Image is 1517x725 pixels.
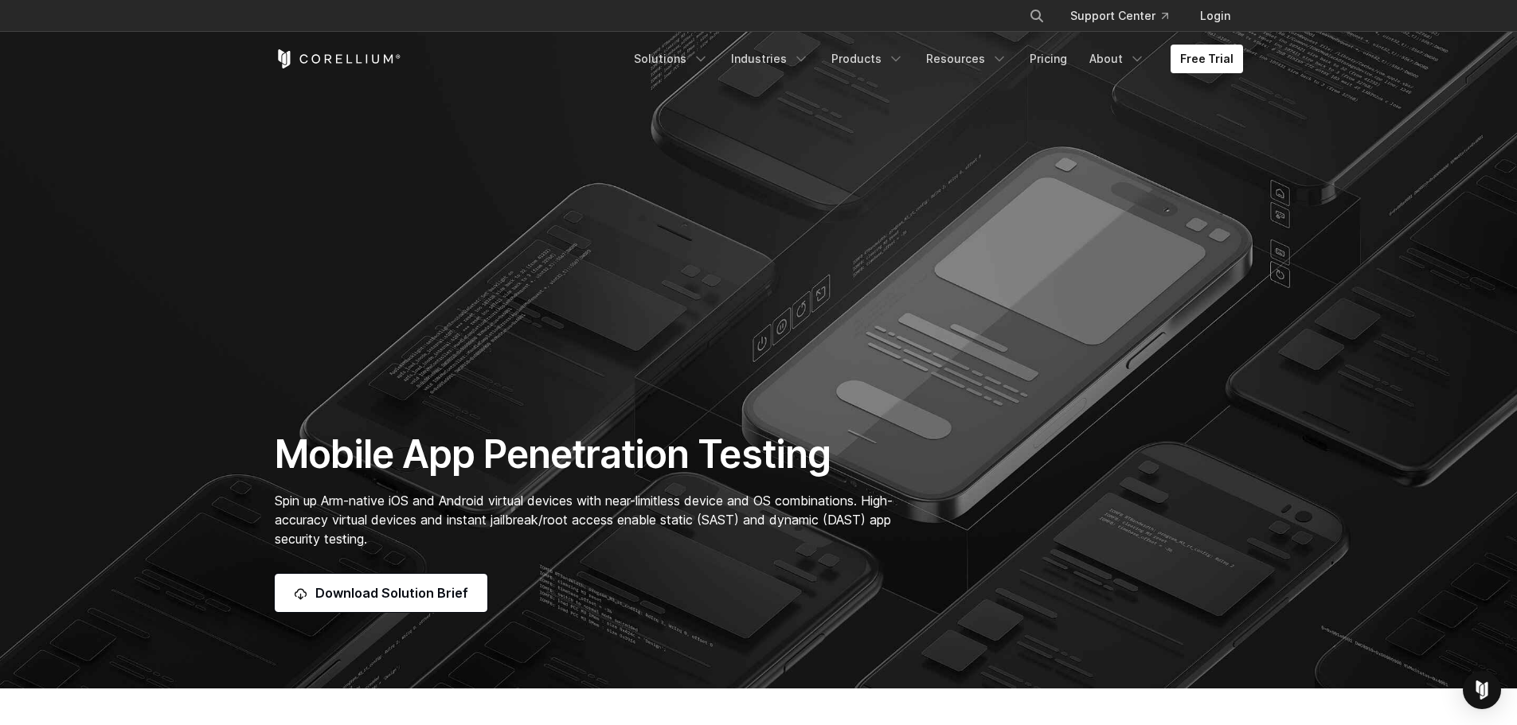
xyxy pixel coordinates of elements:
[624,45,1243,73] div: Navigation Menu
[275,431,909,478] h1: Mobile App Penetration Testing
[1187,2,1243,30] a: Login
[1080,45,1155,73] a: About
[315,583,468,602] span: Download Solution Brief
[624,45,718,73] a: Solutions
[917,45,1017,73] a: Resources
[1463,671,1501,709] div: Open Intercom Messenger
[275,493,893,547] span: Spin up Arm-native iOS and Android virtual devices with near-limitless device and OS combinations...
[275,574,487,612] a: Download Solution Brief
[275,49,401,68] a: Corellium Home
[1171,45,1243,73] a: Free Trial
[1058,2,1181,30] a: Support Center
[822,45,913,73] a: Products
[721,45,819,73] a: Industries
[1020,45,1077,73] a: Pricing
[1022,2,1051,30] button: Search
[1010,2,1243,30] div: Navigation Menu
